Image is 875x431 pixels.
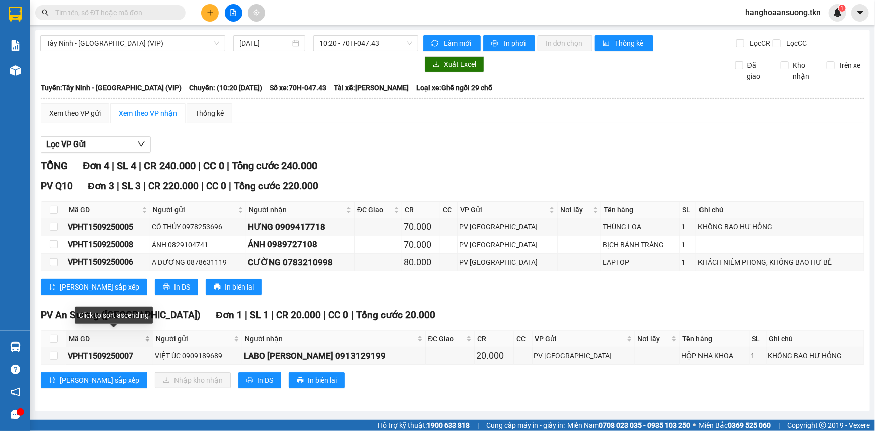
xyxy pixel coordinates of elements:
[137,140,145,148] span: down
[11,387,20,397] span: notification
[46,36,219,51] span: Tây Ninh - Sài Gòn (VIP)
[750,331,767,347] th: SL
[459,221,556,232] div: PV [GEOGRAPHIC_DATA]
[227,160,229,172] span: |
[41,136,151,153] button: Lọc VP Gửi
[66,347,153,365] td: VPHT1509250007
[244,349,423,363] div: LABO [PERSON_NAME] 0913129199
[246,377,253,385] span: printer
[122,180,141,192] span: SL 3
[595,35,653,51] button: bar-chartThống kê
[768,350,862,361] div: KHÔNG BAO HƯ HỎNG
[567,420,690,431] span: Miền Nam
[9,7,22,22] img: logo-vxr
[356,309,435,321] span: Tổng cước 20.000
[693,423,696,427] span: ⚪️
[41,372,147,388] button: sort-ascending[PERSON_NAME] sắp xếp
[698,257,862,268] div: KHÁCH NIÊM PHONG, KHÔNG BAO HƯ BỂ
[402,202,440,218] th: CR
[491,40,500,48] span: printer
[839,5,846,12] sup: 1
[737,6,829,19] span: hanghoaansuong.tkn
[155,372,231,388] button: downloadNhập kho nhận
[351,309,354,321] span: |
[289,372,345,388] button: printerIn biên lai
[75,307,153,324] div: Click to sort ascending
[560,204,591,215] span: Nơi lấy
[239,38,290,49] input: 15/09/2025
[88,180,114,192] span: Đơn 3
[49,108,101,119] div: Xem theo VP gửi
[117,160,136,172] span: SL 4
[599,421,690,429] strong: 0708 023 035 - 0935 103 250
[833,8,842,17] img: icon-new-feature
[746,38,772,49] span: Lọc CR
[49,377,56,385] span: sort-ascending
[245,333,415,344] span: Người nhận
[603,239,678,250] div: BỊCH BÁNH TRÁNG
[245,309,247,321] span: |
[163,283,170,292] span: printer
[696,202,864,218] th: Ghi chú
[778,420,780,431] span: |
[681,221,694,232] div: 1
[66,254,150,271] td: VPHT1509250006
[174,281,190,293] span: In DS
[638,333,669,344] span: Nơi lấy
[743,60,773,82] span: Đã giao
[276,309,321,321] span: CR 20.000
[534,350,633,361] div: PV [GEOGRAPHIC_DATA]
[13,73,159,106] b: GỬI : PV An Sương ([GEOGRAPHIC_DATA])
[538,35,592,51] button: In đơn chọn
[229,180,231,192] span: |
[698,420,771,431] span: Miền Bắc
[681,257,694,268] div: 1
[69,204,140,215] span: Mã GD
[431,40,440,48] span: sync
[156,333,232,344] span: Người gửi
[680,331,750,347] th: Tên hàng
[152,239,244,250] div: ÁNH 0829104741
[483,35,535,51] button: printerIn phơi
[323,309,326,321] span: |
[514,331,533,347] th: CC
[230,9,237,16] span: file-add
[49,283,56,292] span: sort-ascending
[603,257,678,268] div: LAPTOP
[94,37,419,50] li: Hotline: 1900 8153
[423,35,481,51] button: syncLàm mới
[458,218,558,236] td: PV Hòa Thành
[681,350,748,361] div: HỘP NHA KHOA
[66,236,150,254] td: VPHT1509250008
[68,350,151,362] div: VPHT1509250007
[10,40,21,51] img: solution-icon
[357,204,392,215] span: ĐC Giao
[433,61,440,69] span: download
[189,82,262,93] span: Chuyến: (10:20 [DATE])
[201,180,204,192] span: |
[819,422,826,429] span: copyright
[486,420,565,431] span: Cung cấp máy in - giấy in:
[444,38,473,49] span: Làm mới
[248,4,265,22] button: aim
[206,180,226,192] span: CC 0
[225,4,242,22] button: file-add
[476,349,512,363] div: 20.000
[297,377,304,385] span: printer
[459,257,556,268] div: PV [GEOGRAPHIC_DATA]
[789,60,819,82] span: Kho nhận
[10,65,21,76] img: warehouse-icon
[203,160,224,172] span: CC 0
[195,108,224,119] div: Thống kê
[751,350,765,361] div: 1
[232,160,317,172] span: Tổng cước 240.000
[11,365,20,374] span: question-circle
[319,36,412,51] span: 10:20 - 70H-047.43
[60,375,139,386] span: [PERSON_NAME] sắp xếp
[767,331,864,347] th: Ghi chú
[41,279,147,295] button: sort-ascending[PERSON_NAME] sắp xếp
[504,38,527,49] span: In phơi
[458,236,558,254] td: PV Hòa Thành
[248,238,353,251] div: ÁNH 0989727108
[83,160,109,172] span: Đơn 4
